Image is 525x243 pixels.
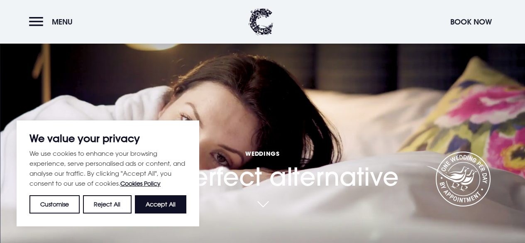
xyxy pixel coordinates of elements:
[17,120,199,226] div: We value your privacy
[29,13,77,31] button: Menu
[29,195,80,214] button: Customise
[83,195,131,214] button: Reject All
[126,119,399,191] h1: The perfect alternative
[249,8,273,35] img: Clandeboye Lodge
[120,180,161,187] a: Cookies Policy
[446,13,496,31] button: Book Now
[126,150,399,157] span: Weddings
[29,133,186,143] p: We value your privacy
[135,195,186,214] button: Accept All
[52,17,73,27] span: Menu
[29,148,186,189] p: We use cookies to enhance your browsing experience, serve personalised ads or content, and analys...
